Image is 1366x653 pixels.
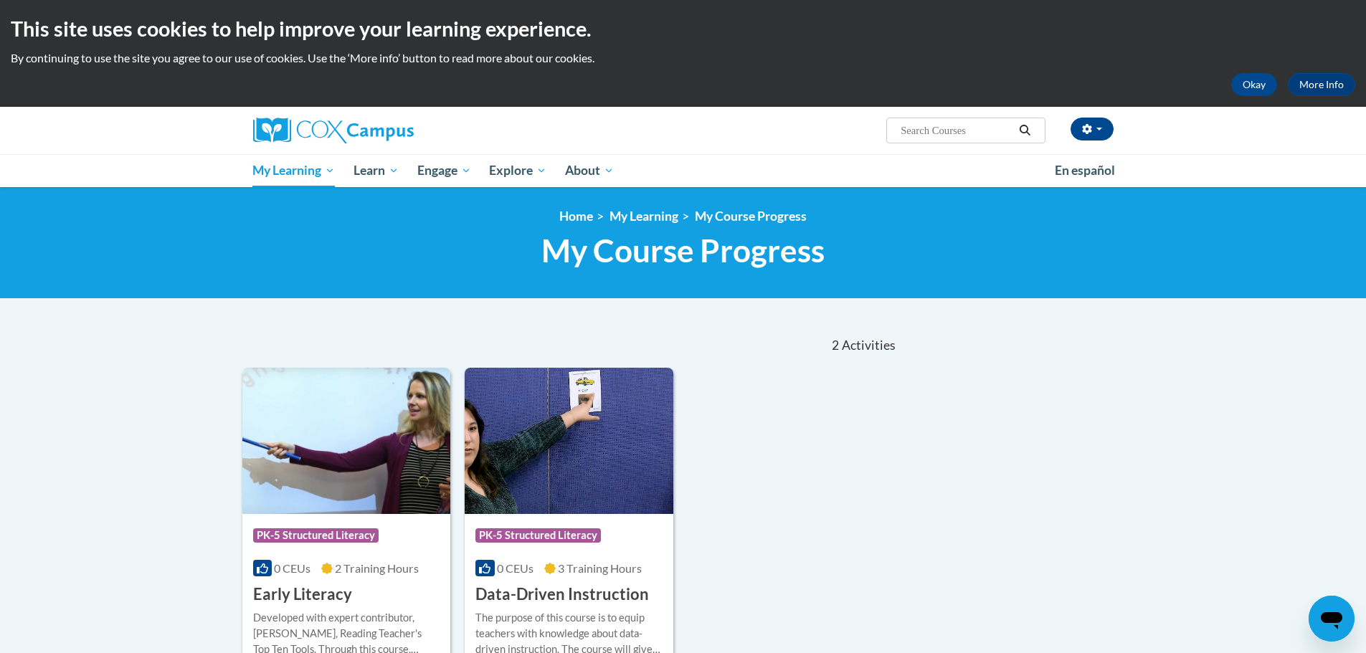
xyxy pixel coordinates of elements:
span: Activities [842,338,896,353]
span: 3 Training Hours [558,561,642,575]
img: Course Logo [242,368,451,514]
span: My Course Progress [541,232,825,270]
p: By continuing to use the site you agree to our use of cookies. Use the ‘More info’ button to read... [11,50,1355,66]
span: 2 [832,338,839,353]
span: Learn [354,162,399,179]
a: Cox Campus [253,118,526,143]
a: More Info [1288,73,1355,96]
span: En español [1055,163,1115,178]
iframe: Button to launch messaging window [1309,596,1355,642]
div: Main menu [232,154,1135,187]
img: Course Logo [465,368,673,514]
span: 0 CEUs [497,561,533,575]
span: 0 CEUs [274,561,310,575]
span: PK-5 Structured Literacy [253,528,379,543]
a: Engage [408,154,480,187]
a: My Learning [610,209,678,224]
a: Learn [344,154,408,187]
a: My Learning [244,154,345,187]
a: About [556,154,623,187]
span: My Learning [252,162,335,179]
a: En español [1045,156,1124,186]
a: Home [559,209,593,224]
span: About [565,162,614,179]
span: Explore [489,162,546,179]
h3: Early Literacy [253,583,352,606]
a: Explore [480,154,556,187]
img: Cox Campus [253,118,414,143]
h2: This site uses cookies to help improve your learning experience. [11,14,1355,43]
button: Account Settings [1071,118,1114,140]
span: PK-5 Structured Literacy [475,528,601,543]
a: My Course Progress [695,209,807,224]
span: Engage [417,162,471,179]
h3: Data-Driven Instruction [475,583,649,606]
input: Search Courses [899,122,1014,139]
button: Okay [1231,73,1277,96]
button: Search [1014,122,1035,139]
span: 2 Training Hours [335,561,419,575]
